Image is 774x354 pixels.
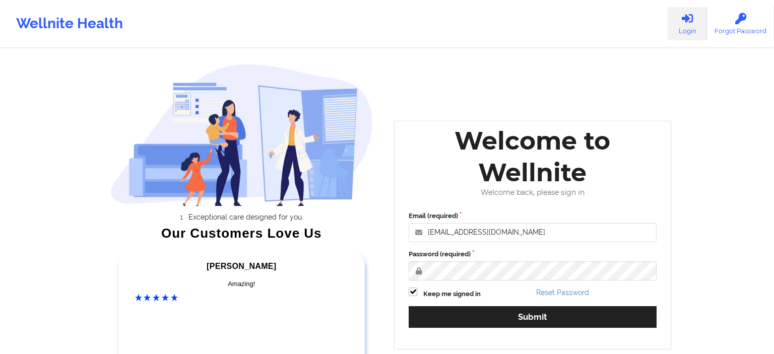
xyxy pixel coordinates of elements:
[409,223,657,242] input: Email address
[402,125,664,188] div: Welcome to Wellnite
[707,7,774,40] a: Forgot Password
[402,188,664,197] div: Welcome back, please sign in
[668,7,707,40] a: Login
[409,306,657,328] button: Submit
[119,213,373,221] li: Exceptional care designed for you.
[536,289,589,297] a: Reset Password
[207,262,276,270] span: [PERSON_NAME]
[110,63,373,206] img: wellnite-auth-hero_200.c722682e.png
[110,228,373,238] div: Our Customers Love Us
[409,211,657,221] label: Email (required)
[423,289,481,299] label: Keep me signed in
[135,279,349,289] div: Amazing!
[409,249,657,259] label: Password (required)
